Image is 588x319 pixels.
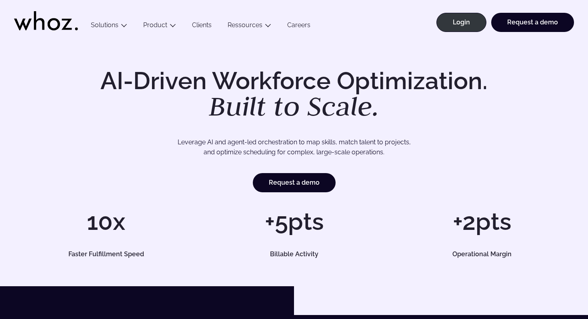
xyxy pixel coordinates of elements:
[436,13,486,32] a: Login
[25,251,187,257] h5: Faster Fulfillment Speed
[143,21,167,29] a: Product
[253,173,336,192] a: Request a demo
[44,137,544,158] p: Leverage AI and agent-led orchestration to map skills, match talent to projects, and optimize sch...
[491,13,574,32] a: Request a demo
[213,251,375,257] h5: Billable Activity
[209,88,379,124] em: Built to Scale.
[89,69,499,120] h1: AI-Driven Workforce Optimization.
[279,21,318,32] a: Careers
[16,209,196,233] h1: 10x
[220,21,279,32] button: Ressources
[228,21,262,29] a: Ressources
[204,209,384,233] h1: +5pts
[135,21,184,32] button: Product
[83,21,135,32] button: Solutions
[184,21,220,32] a: Clients
[535,266,577,308] iframe: Chatbot
[401,251,563,257] h5: Operational Margin
[392,209,572,233] h1: +2pts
